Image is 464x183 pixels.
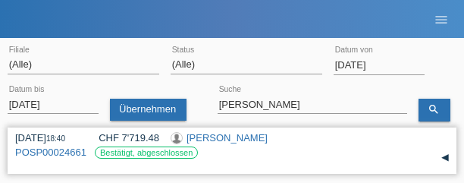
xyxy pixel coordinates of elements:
[428,103,440,115] i: search
[434,147,456,169] div: auf-/zuklappen
[187,132,268,144] a: [PERSON_NAME]
[87,132,159,144] div: CHF 7'719.48
[95,147,198,159] label: Bestätigt, abgeschlossen
[46,134,65,143] span: 18:40
[15,132,76,144] div: [DATE]
[426,14,456,24] a: menu
[15,147,86,158] a: POSP00024661
[110,99,187,121] a: Übernehmen
[434,12,449,27] i: menu
[419,99,450,121] a: search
